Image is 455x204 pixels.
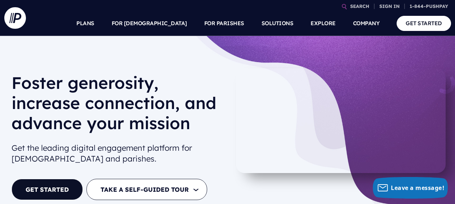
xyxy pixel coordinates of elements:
[262,11,294,36] a: SOLUTIONS
[373,177,448,199] button: Leave a message!
[12,179,83,200] a: GET STARTED
[391,184,444,192] span: Leave a message!
[112,11,187,36] a: FOR [DEMOGRAPHIC_DATA]
[204,11,244,36] a: FOR PARISHES
[12,73,223,139] h1: Foster generosity, increase connection, and advance your mission
[86,179,207,200] button: TAKE A SELF-GUIDED TOUR
[353,11,380,36] a: COMPANY
[397,16,451,31] a: GET STARTED
[311,11,336,36] a: EXPLORE
[76,11,94,36] a: PLANS
[12,140,223,168] h2: Get the leading digital engagement platform for [DEMOGRAPHIC_DATA] and parishes.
